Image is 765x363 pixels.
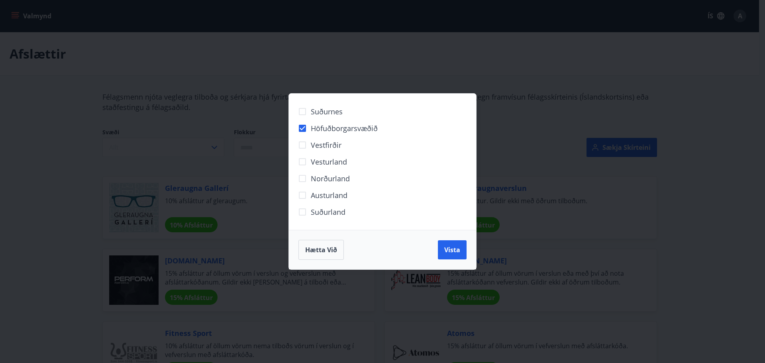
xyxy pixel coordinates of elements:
[311,190,347,200] span: Austurland
[311,123,378,133] span: Höfuðborgarsvæðið
[298,240,344,260] button: Hætta við
[311,106,343,117] span: Suðurnes
[444,245,460,254] span: Vista
[311,173,350,184] span: Norðurland
[305,245,337,254] span: Hætta við
[311,207,345,217] span: Suðurland
[311,157,347,167] span: Vesturland
[311,140,341,150] span: Vestfirðir
[438,240,467,259] button: Vista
